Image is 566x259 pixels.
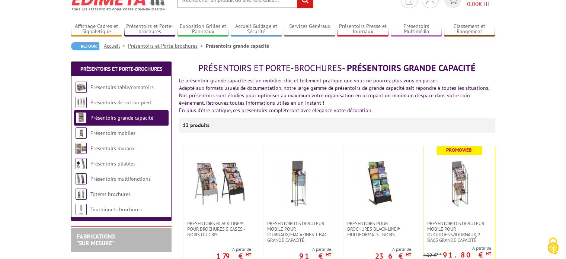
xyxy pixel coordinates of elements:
span: A partir de [299,246,331,252]
img: Présentoirs muraux [76,143,87,154]
sup: HT [326,252,331,258]
p: 102 € [423,253,442,258]
img: Présentoirs table/comptoirs [76,82,87,93]
a: Tourniquets brochures [90,206,142,213]
h1: - Présentoirs grande capacité [179,63,495,73]
span: Présentoir-Distributeur mobile pour journaux/magazines 1 bac grande capacité [267,221,331,243]
a: Présentoirs muraux [90,145,135,152]
div: En plus d'être pratique, ces présentoirs compléteront avec élégance votre décoration. [179,107,495,114]
a: FABRICATIONS"Sur Mesure" [77,233,115,247]
li: Présentoirs grande capacité [206,42,269,50]
div: Nos présentoirs sont étudiés pour optimiser au maximum votre organisation en occupant un minimum ... [179,92,495,107]
a: Présentoirs mobiles [90,130,135,136]
a: Présentoirs et Porte-brochures [80,66,162,72]
img: Présentoirs mobiles [76,127,87,139]
img: Présentoir-distributeur mobile pour quotidiens/journaux, 2 bacs grande capacité [433,157,485,209]
img: Présentoirs pour Brochures Black-Line® multiformats - Noirs [353,157,405,209]
img: Présentoirs de sol sur pied [76,97,87,108]
a: Accueil [104,42,128,49]
img: Totems brochures [76,189,87,200]
span: A partir de [375,246,411,252]
a: Accueil Guidage et Sécurité [231,23,282,35]
span: Présentoirs et Porte-brochures [198,62,342,74]
img: Cookies (fenêtre modale) [544,237,562,255]
p: 236 € [375,254,411,258]
a: Présentoir-Distributeur mobile pour journaux/magazines 1 bac grande capacité [263,221,335,243]
img: Présentoirs Black-Line® pour brochures 5 Cases - Noirs ou Gris [193,157,245,209]
span: Présentoirs pour Brochures Black-Line® multiformats - Noirs [347,221,411,237]
img: Présentoirs pliables [76,158,87,169]
a: Présentoirs multifonctions [90,176,151,182]
a: Présentoirs et Porte-brochures [128,42,206,49]
p: 179 € [216,254,251,258]
button: Cookies (fenêtre modale) [540,234,566,259]
a: Exposition Grilles et Panneaux [178,23,229,35]
a: Présentoirs table/comptoirs [90,84,154,91]
p: 91.80 € [443,253,491,257]
a: Services Généraux [284,23,335,35]
a: Présentoir-distributeur mobile pour quotidiens/journaux, 2 bacs grande capacité [423,221,495,243]
img: Présentoir-Distributeur mobile pour journaux/magazines 1 bac grande capacité [273,157,325,209]
a: Présentoirs Black-Line® pour brochures 5 Cases - Noirs ou Gris [183,221,255,237]
div: Le présentoir grande capacité est un mobilier chic et tellement pratique que vous ne pourrez plus... [179,77,495,84]
a: Classement et Rangement [444,23,495,35]
b: Promoweb [446,147,472,153]
sup: HT [437,251,442,256]
a: Présentoirs pliables [90,160,135,167]
p: 91 € [299,254,331,258]
span: A partir de [216,246,251,252]
img: Présentoirs multifonctions [76,173,87,184]
a: Présentoirs pour Brochures Black-Line® multiformats - Noirs [343,221,415,237]
sup: HT [246,252,251,258]
a: Présentoirs et Porte-brochures [124,23,176,35]
img: Présentoirs grande capacité [76,112,87,123]
span: Présentoirs Black-Line® pour brochures 5 Cases - Noirs ou Gris [187,221,251,237]
a: Présentoirs de sol sur pied [90,99,151,106]
sup: HT [486,250,491,257]
p: 12 produits [183,118,211,133]
a: Présentoirs grande capacité [90,114,153,121]
sup: HT [406,252,411,258]
a: Présentoirs Multimédia [391,23,442,35]
span: A partir de [423,245,491,251]
span: Présentoir-distributeur mobile pour quotidiens/journaux, 2 bacs grande capacité [427,221,491,243]
a: Présentoirs Presse et Journaux [337,23,388,35]
a: Affichage Cadres et Signalétique [71,23,122,35]
a: Totems brochures [90,191,131,198]
a: Retour [71,42,99,50]
img: Tourniquets brochures [76,204,87,215]
div: Adapté aux formats usuels de documentation, notre large gamme de présentoirs de grande capacité s... [179,84,495,92]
